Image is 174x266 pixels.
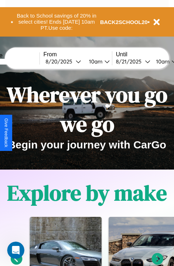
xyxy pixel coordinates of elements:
[46,58,76,65] div: 8 / 20 / 2025
[43,58,83,65] button: 8/20/2025
[83,58,112,65] button: 10am
[152,58,171,65] div: 10am
[85,58,104,65] div: 10am
[7,242,24,259] iframe: Intercom live chat
[13,11,100,33] button: Back to School savings of 20% in select cities! Ends [DATE] 10am PT.Use code:
[7,178,167,208] h1: Explore by make
[4,118,9,147] div: Give Feedback
[43,51,112,58] label: From
[116,58,145,65] div: 8 / 21 / 2025
[100,19,148,25] b: BACK2SCHOOL20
